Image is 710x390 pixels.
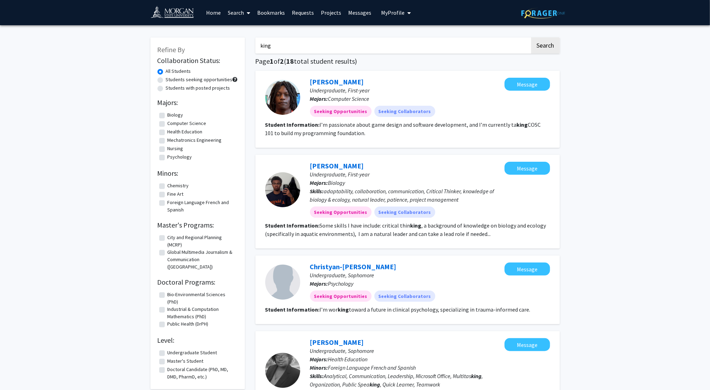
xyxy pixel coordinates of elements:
[531,37,560,54] button: Search
[310,280,328,287] b: Majors:
[168,320,209,328] label: Public Health (DrPH)
[370,381,380,388] b: king
[310,272,374,279] span: Undergraduate, Sophomore
[328,179,345,186] span: Biology
[310,347,374,354] span: Undergraduate, Sophomore
[310,356,328,363] b: Majors:
[310,77,364,86] a: [PERSON_NAME]
[310,179,328,186] b: Majors:
[310,188,494,203] span: adaptability, collaboration, communication, Critical Thinker, knowledge of biology & ecology, nat...
[157,45,185,54] span: Refine By
[168,249,236,271] label: Global Multimedia Journalism & Communication ([GEOGRAPHIC_DATA])
[157,221,238,229] h2: Master's Programs:
[310,188,324,195] b: Skills:
[310,95,328,102] b: Majors:
[310,171,370,178] span: Undergraduate, First-year
[168,111,183,119] label: Biology
[374,291,435,302] mat-chip: Seeking Collaborators
[168,291,236,306] label: Bio-Environmental Sciences (PhD)
[168,306,236,320] label: Industrial & Computation Mathematics (PhD)
[317,0,345,25] a: Projects
[157,98,238,107] h2: Majors:
[505,338,550,351] button: Message Emilee King
[374,106,435,117] mat-chip: Seeking Collaborators
[328,95,370,102] span: Computer Science
[168,145,183,152] label: Nursing
[150,6,200,21] img: Morgan State University Logo
[168,190,184,198] label: Fine Art
[166,76,233,83] label: Students seeking opportunities
[168,199,236,214] label: Foreign Language French and Spanish
[310,87,370,94] span: Undergraduate, First-year
[310,372,483,388] span: Analytical, Communication, Leadership, Microsoft Office, Multitas , Organization, Public Spea , Q...
[310,262,396,271] a: Christyan-[PERSON_NAME]
[168,182,189,189] label: Chemistry
[224,0,254,25] a: Search
[166,84,230,92] label: Students with posted projects
[310,372,324,379] b: Skills:
[157,278,238,286] h2: Doctoral Programs:
[166,68,191,75] label: All Students
[168,128,203,135] label: Health Education
[338,306,349,313] b: king
[310,207,372,218] mat-chip: Seeking Opportunities
[265,306,320,313] b: Student Information:
[310,364,328,371] b: Minors:
[287,57,294,65] span: 18
[310,161,364,170] a: [PERSON_NAME]
[255,57,560,65] h1: Page of ( total student results)
[157,56,238,65] h2: Collaboration Status:
[310,291,372,302] mat-chip: Seeking Opportunities
[265,121,320,128] b: Student Information:
[157,169,238,177] h2: Minors:
[265,121,541,137] fg-read-more: I’m passionate about game design and software development, and I’m currently ta COSC 101 to build...
[265,222,320,229] b: Student Information:
[168,234,236,249] label: City and Regional Planning (MCRP)
[328,280,354,287] span: Psychology
[203,0,224,25] a: Home
[310,338,364,347] a: [PERSON_NAME]
[5,358,30,385] iframe: Chat
[521,8,565,19] img: ForagerOne Logo
[255,37,530,54] input: Search Keywords
[168,137,222,144] label: Mechatronics Engineering
[254,0,288,25] a: Bookmarks
[280,57,284,65] span: 2
[505,162,550,175] button: Message Aiden Lacewell
[381,9,405,16] span: My Profile
[374,207,435,218] mat-chip: Seeking Collaborators
[505,263,550,276] button: Message Christyan-Cordelia West
[270,57,274,65] span: 1
[168,120,206,127] label: Computer Science
[410,222,422,229] b: king
[310,106,372,117] mat-chip: Seeking Opportunities
[345,0,375,25] a: Messages
[168,153,192,161] label: Psychology
[168,357,204,365] label: Master's Student
[320,306,530,313] fg-read-more: I’m wor toward a future in clinical psychology, specializing in trauma-informed care.
[505,78,550,91] button: Message Barry English
[328,356,368,363] span: Health Education
[265,222,546,237] fg-read-more: Some skills I have include: critical thin , a background of knowledge on biology and ecology (spe...
[288,0,317,25] a: Requests
[157,336,238,344] h2: Level:
[168,349,217,356] label: Undergraduate Student
[168,366,236,381] label: Doctoral Candidate (PhD, MD, DMD, PharmD, etc.)
[517,121,528,128] b: king
[328,364,416,371] span: Foreign Language French and Spanish
[471,372,482,379] b: king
